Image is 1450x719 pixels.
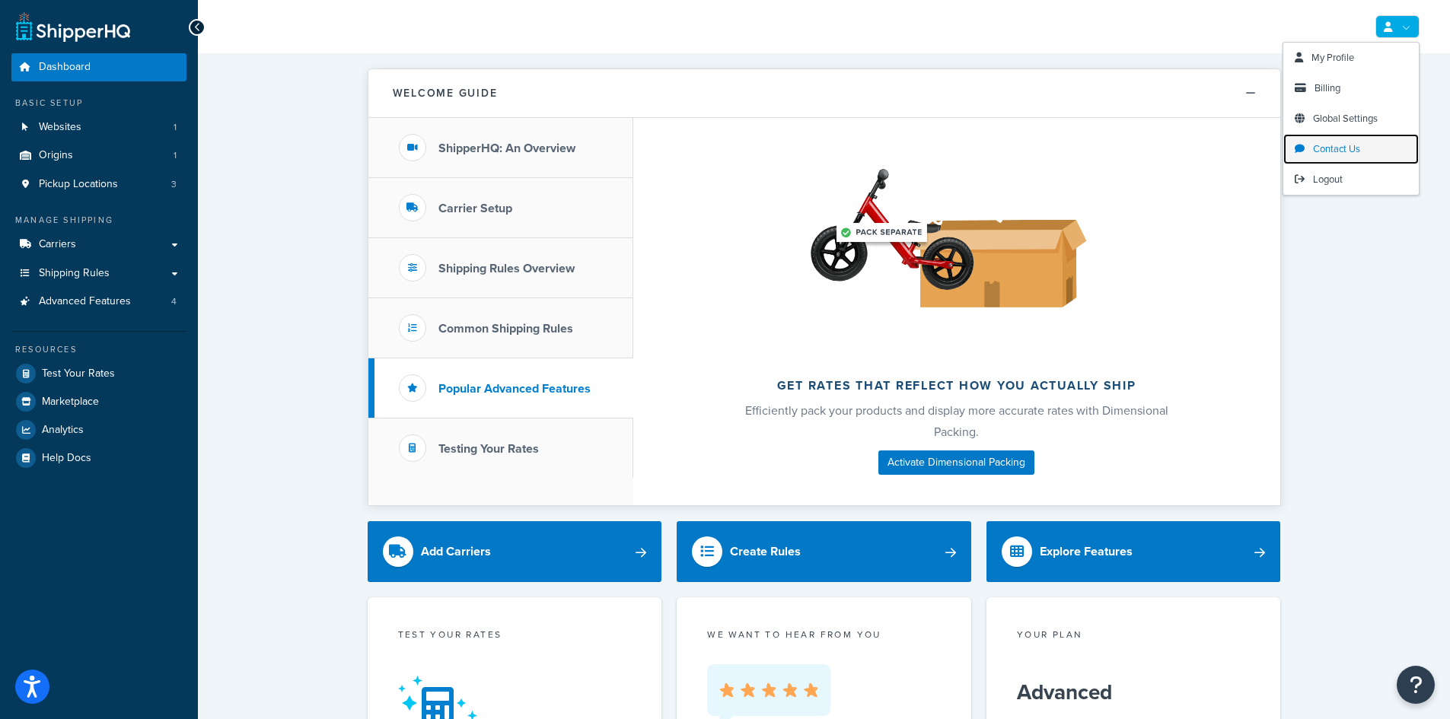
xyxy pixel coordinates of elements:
[1313,111,1378,126] span: Global Settings
[438,442,539,456] h3: Testing Your Rates
[393,87,498,99] h2: Welcome Guide
[39,295,131,308] span: Advanced Features
[39,267,110,280] span: Shipping Rules
[11,259,186,288] a: Shipping Rules
[1397,666,1435,704] button: Open Resource Center
[11,142,186,170] li: Origins
[11,97,186,110] div: Basic Setup
[1283,103,1419,134] a: Global Settings
[438,262,575,275] h3: Shipping Rules Overview
[11,343,186,356] div: Resources
[707,628,941,641] p: we want to hear from you
[42,367,115,380] span: Test Your Rates
[368,521,662,582] a: Add Carriers
[733,379,1180,393] h2: Get rates that reflect how you actually ship
[42,424,84,437] span: Analytics
[11,170,186,199] a: Pickup Locations3
[1283,134,1419,164] a: Contact Us
[438,322,573,336] h3: Common Shipping Rules
[878,450,1034,475] a: Activate Dimensional Packing
[1283,164,1419,195] a: Logout
[438,382,591,396] h3: Popular Advanced Features
[174,149,177,162] span: 1
[11,388,186,415] a: Marketplace
[42,452,91,465] span: Help Docs
[1315,81,1340,95] span: Billing
[677,521,971,582] a: Create Rules
[39,61,91,74] span: Dashboard
[11,113,186,142] a: Websites1
[398,628,632,645] div: Test your rates
[1311,50,1354,65] span: My Profile
[11,142,186,170] a: Origins1
[11,360,186,387] a: Test Your Rates
[1313,142,1360,156] span: Contact Us
[39,238,76,251] span: Carriers
[11,170,186,199] li: Pickup Locations
[730,541,801,562] div: Create Rules
[1017,680,1251,705] h5: Advanced
[786,155,1128,346] img: Get rates that reflect how you actually ship
[1313,172,1343,186] span: Logout
[11,214,186,227] div: Manage Shipping
[733,400,1180,443] p: Efficiently pack your products and display more accurate rates with Dimensional Packing.
[368,69,1280,118] button: Welcome Guide
[986,521,1281,582] a: Explore Features
[171,295,177,308] span: 4
[171,178,177,191] span: 3
[11,444,186,472] a: Help Docs
[11,53,186,81] a: Dashboard
[39,121,81,134] span: Websites
[11,231,186,259] a: Carriers
[39,178,118,191] span: Pickup Locations
[438,202,512,215] h3: Carrier Setup
[1017,628,1251,645] div: Your Plan
[42,396,99,409] span: Marketplace
[11,113,186,142] li: Websites
[11,288,186,316] a: Advanced Features4
[39,149,73,162] span: Origins
[11,416,186,444] a: Analytics
[421,541,491,562] div: Add Carriers
[1040,541,1133,562] div: Explore Features
[1283,43,1419,73] a: My Profile
[174,121,177,134] span: 1
[438,142,575,155] h3: ShipperHQ: An Overview
[11,288,186,316] li: Advanced Features
[1283,73,1419,103] a: Billing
